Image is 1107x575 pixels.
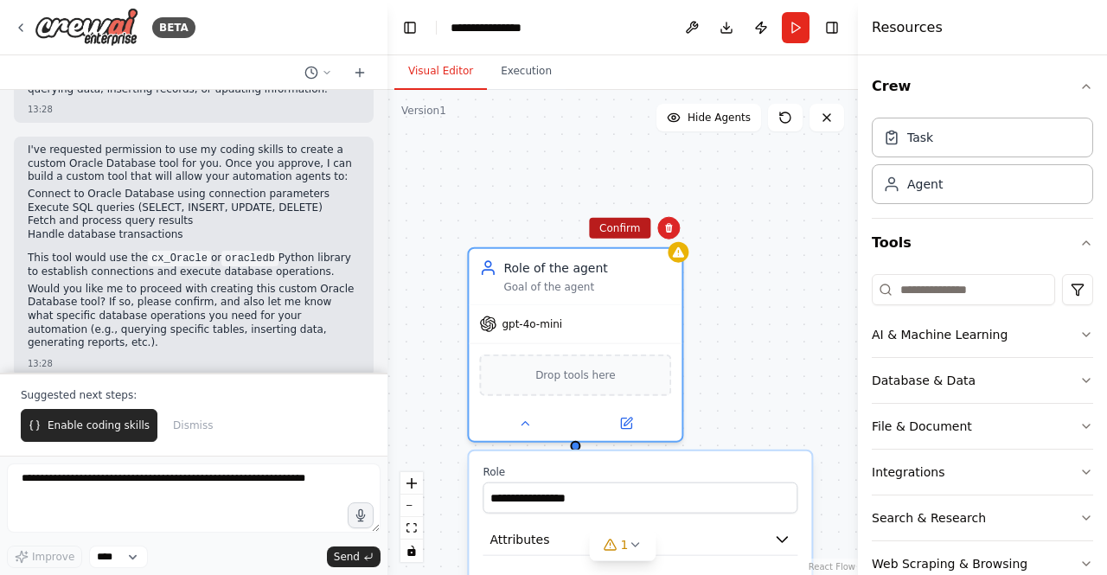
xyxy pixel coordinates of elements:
p: This tool would use the or Python library to establish connections and execute database operations. [28,252,360,279]
span: Hide Agents [688,111,751,125]
button: 1 [590,529,656,561]
button: Hide Agents [656,104,761,131]
li: Connect to Oracle Database using connection parameters [28,188,360,201]
p: I've requested permission to use my coding skills to create a custom Oracle Database tool for you... [28,144,360,184]
button: Switch to previous chat [298,62,339,83]
button: fit view [400,517,423,540]
label: Role [483,465,797,479]
h4: Resources [872,17,943,38]
button: Attributes [483,524,797,556]
a: React Flow attribution [809,562,855,572]
div: Agent [907,176,943,193]
li: Fetch and process query results [28,214,360,228]
div: 13:28 [28,357,360,370]
button: Open in side panel [577,413,675,434]
p: Suggested next steps: [21,388,367,402]
div: Web Scraping & Browsing [872,555,1027,572]
div: Role of the agentGoal of the agentgpt-4o-miniDrop tools hereRoleAttributesModel [467,247,683,443]
button: File & Document [872,404,1093,449]
button: Crew [872,62,1093,111]
button: Dismiss [164,409,221,442]
span: Dismiss [173,418,213,432]
button: Improve [7,546,82,568]
div: 13:28 [28,103,360,116]
div: Crew [872,111,1093,218]
button: Search & Research [872,495,1093,540]
button: Click to speak your automation idea [348,502,374,528]
img: Logo [35,8,138,47]
div: File & Document [872,418,972,435]
span: Send [334,550,360,564]
div: Role of the agent [503,259,671,277]
div: Version 1 [401,104,446,118]
button: Enable coding skills [21,409,157,442]
div: React Flow controls [400,472,423,562]
button: Start a new chat [346,62,374,83]
nav: breadcrumb [451,19,537,36]
button: Database & Data [872,358,1093,403]
div: AI & Machine Learning [872,326,1008,343]
button: toggle interactivity [400,540,423,562]
span: 1 [621,536,629,553]
button: Delete node [657,217,680,240]
span: gpt-4o-mini [502,317,562,331]
button: zoom out [400,495,423,517]
button: Tools [872,219,1093,267]
div: Integrations [872,463,944,481]
div: Database & Data [872,372,976,389]
span: Improve [32,550,74,564]
li: Execute SQL queries (SELECT, INSERT, UPDATE, DELETE) [28,201,360,215]
button: AI & Machine Learning [872,312,1093,357]
button: Hide left sidebar [398,16,422,40]
button: Visual Editor [394,54,487,90]
button: Confirm [589,218,650,239]
p: Would you like me to proceed with creating this custom Oracle Database tool? If so, please confir... [28,283,360,350]
span: Enable coding skills [48,418,150,432]
div: BETA [152,17,195,38]
li: Handle database transactions [28,228,360,242]
span: Drop tools here [535,367,616,384]
span: Attributes [490,531,549,548]
code: cx_Oracle [148,251,211,266]
button: Hide right sidebar [820,16,844,40]
div: Goal of the agent [503,280,671,294]
button: Send [327,546,381,567]
div: Search & Research [872,509,986,527]
button: Execution [487,54,566,90]
button: zoom in [400,472,423,495]
code: oracledb [221,251,278,266]
button: Integrations [872,450,1093,495]
div: Task [907,129,933,146]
